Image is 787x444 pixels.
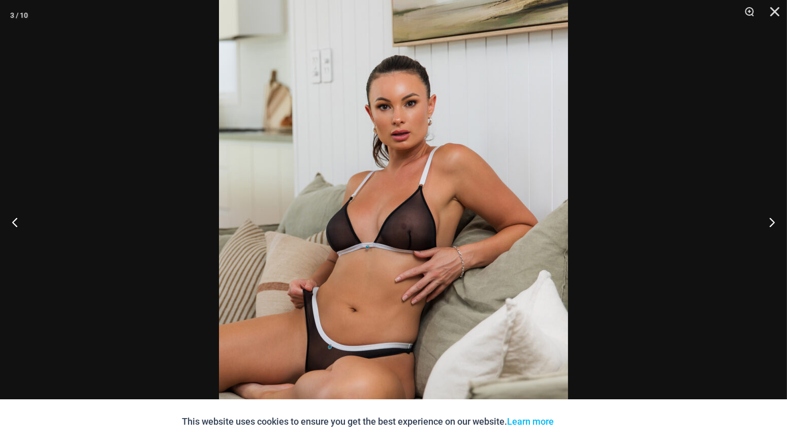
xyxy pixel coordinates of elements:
[182,414,554,429] p: This website uses cookies to ensure you get the best experience on our website.
[749,197,787,247] button: Next
[562,409,605,434] button: Accept
[508,416,554,427] a: Learn more
[10,8,28,23] div: 3 / 10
